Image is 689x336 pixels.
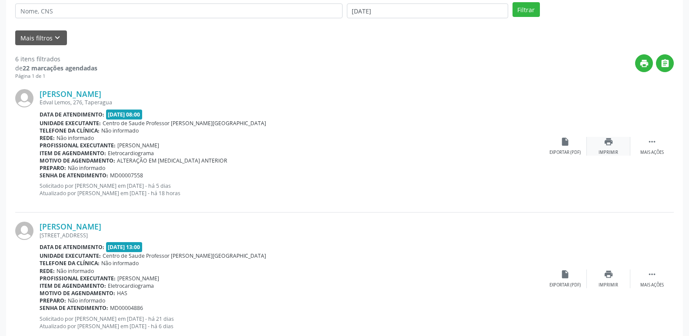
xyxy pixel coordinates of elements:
i: print [604,269,613,279]
b: Telefone da clínica: [40,259,100,267]
b: Motivo de agendamento: [40,157,115,164]
div: Página 1 de 1 [15,73,97,80]
b: Rede: [40,134,55,142]
i: keyboard_arrow_down [53,33,62,43]
span: [DATE] 08:00 [106,110,143,120]
div: Edval Lemos, 276, Taperagua [40,99,543,106]
i:  [647,269,657,279]
b: Rede: [40,267,55,275]
div: Imprimir [599,282,618,288]
button: Filtrar [513,2,540,17]
i: print [604,137,613,146]
button: print [635,54,653,72]
div: Exportar (PDF) [549,150,581,156]
div: 6 itens filtrados [15,54,97,63]
p: Solicitado por [PERSON_NAME] em [DATE] - há 5 dias Atualizado por [PERSON_NAME] em [DATE] - há 18... [40,182,543,197]
i:  [660,59,670,68]
span: HAS [117,289,127,297]
b: Senha de atendimento: [40,304,108,312]
b: Profissional executante: [40,142,116,149]
span: [PERSON_NAME] [117,275,159,282]
a: [PERSON_NAME] [40,89,101,99]
p: Solicitado por [PERSON_NAME] em [DATE] - há 21 dias Atualizado por [PERSON_NAME] em [DATE] - há 6... [40,315,543,330]
b: Preparo: [40,164,66,172]
a: [PERSON_NAME] [40,222,101,231]
span: [PERSON_NAME] [117,142,159,149]
i: insert_drive_file [560,137,570,146]
span: ALTERAÇÃO EM [MEDICAL_DATA] ANTERIOR [117,157,227,164]
span: Eletrocardiograma [108,282,154,289]
span: MD00004886 [110,304,143,312]
span: [DATE] 13:00 [106,242,143,252]
b: Item de agendamento: [40,150,106,157]
span: Não informado [101,259,139,267]
b: Profissional executante: [40,275,116,282]
b: Unidade executante: [40,252,101,259]
img: img [15,89,33,107]
b: Preparo: [40,297,66,304]
span: Não informado [57,134,94,142]
i: insert_drive_file [560,269,570,279]
input: Selecione um intervalo [347,3,508,18]
span: Eletrocardiograma [108,150,154,157]
button: Mais filtroskeyboard_arrow_down [15,30,67,46]
b: Telefone da clínica: [40,127,100,134]
i:  [647,137,657,146]
i: print [639,59,649,68]
b: Senha de atendimento: [40,172,108,179]
span: Centro de Saude Professor [PERSON_NAME][GEOGRAPHIC_DATA] [103,120,266,127]
div: Exportar (PDF) [549,282,581,288]
strong: 22 marcações agendadas [23,64,97,72]
span: Não informado [68,164,105,172]
span: Centro de Saude Professor [PERSON_NAME][GEOGRAPHIC_DATA] [103,252,266,259]
b: Data de atendimento: [40,243,104,251]
img: img [15,222,33,240]
button:  [656,54,674,72]
div: Mais ações [640,150,664,156]
input: Nome, CNS [15,3,343,18]
span: Não informado [101,127,139,134]
b: Unidade executante: [40,120,101,127]
b: Data de atendimento: [40,111,104,118]
b: Item de agendamento: [40,282,106,289]
div: Imprimir [599,150,618,156]
span: Não informado [57,267,94,275]
span: Não informado [68,297,105,304]
div: de [15,63,97,73]
div: [STREET_ADDRESS] [40,232,543,239]
b: Motivo de agendamento: [40,289,115,297]
span: MD00007558 [110,172,143,179]
div: Mais ações [640,282,664,288]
